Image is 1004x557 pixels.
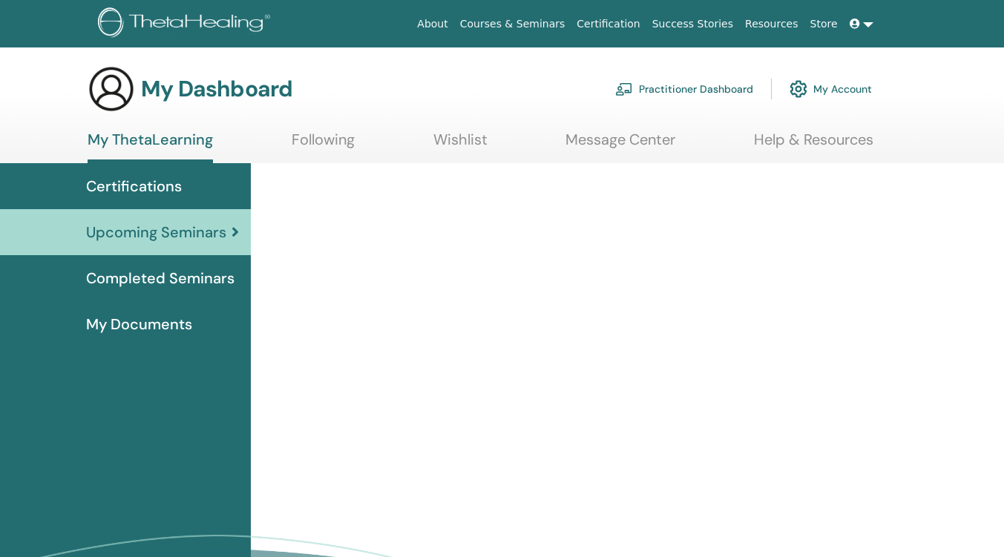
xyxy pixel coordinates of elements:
[86,175,182,197] span: Certifications
[88,65,135,113] img: generic-user-icon.jpg
[804,10,844,38] a: Store
[292,131,355,159] a: Following
[615,73,753,105] a: Practitioner Dashboard
[141,76,292,102] h3: My Dashboard
[86,221,226,243] span: Upcoming Seminars
[86,267,234,289] span: Completed Seminars
[739,10,804,38] a: Resources
[790,73,872,105] a: My Account
[615,82,633,96] img: chalkboard-teacher.svg
[98,7,275,41] img: logo.png
[454,10,571,38] a: Courses & Seminars
[433,131,488,159] a: Wishlist
[571,10,646,38] a: Certification
[790,76,807,102] img: cog.svg
[86,313,192,335] span: My Documents
[88,131,213,163] a: My ThetaLearning
[411,10,453,38] a: About
[646,10,739,38] a: Success Stories
[754,131,873,159] a: Help & Resources
[565,131,675,159] a: Message Center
